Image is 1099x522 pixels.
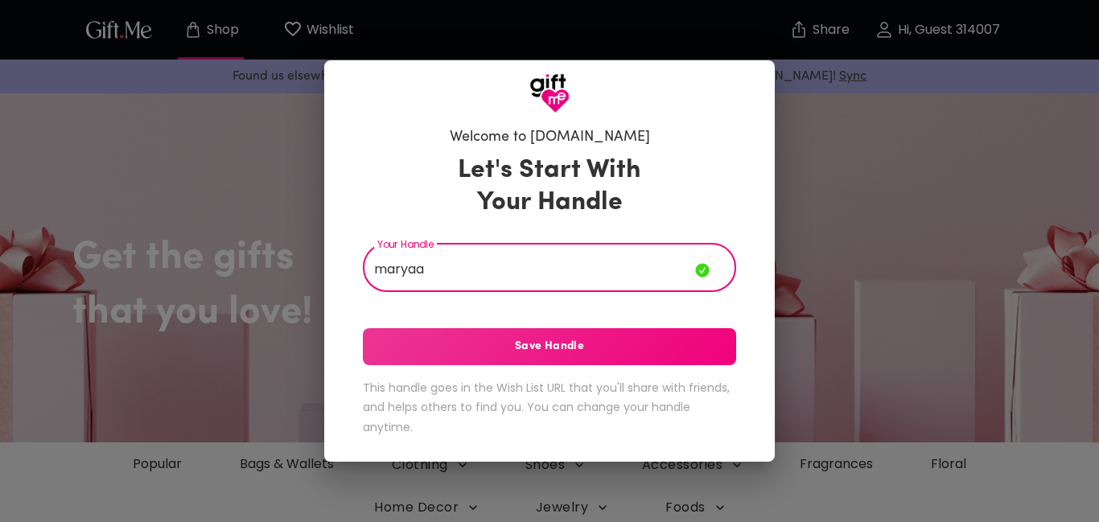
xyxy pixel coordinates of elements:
h3: Let's Start With Your Handle [438,154,661,219]
img: GiftMe Logo [529,73,570,113]
span: Save Handle [363,338,736,356]
h6: Welcome to [DOMAIN_NAME] [450,128,650,147]
input: Your Handle [363,247,695,292]
button: Save Handle [363,328,736,365]
h6: This handle goes in the Wish List URL that you'll share with friends, and helps others to find yo... [363,378,736,438]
